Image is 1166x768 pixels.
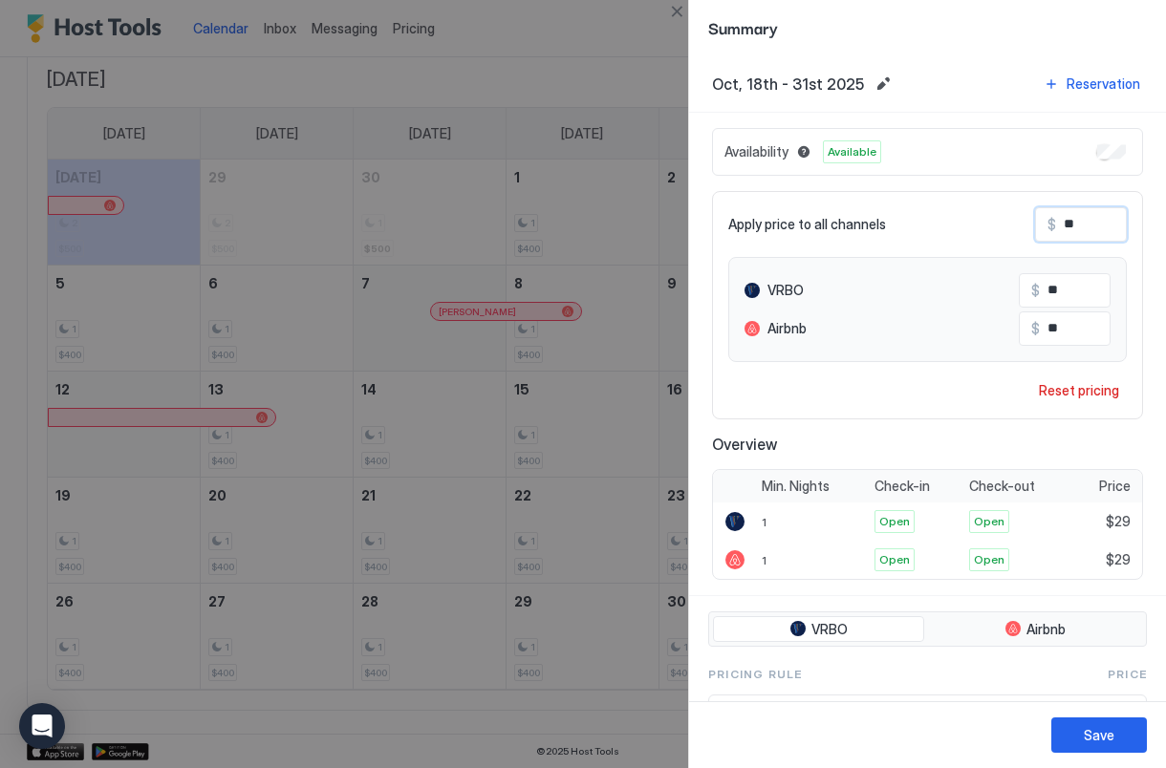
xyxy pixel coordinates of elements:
button: VRBO [713,616,924,643]
span: Open [879,513,910,530]
span: Open [974,551,1004,568]
span: 1 [762,515,767,529]
span: VRBO [811,621,848,638]
span: Availability [724,143,788,160]
span: Min. Nights [762,478,830,495]
button: Airbnb [928,616,1142,643]
span: Available [828,143,876,160]
span: $ [1047,216,1056,233]
span: $ [1031,320,1040,337]
div: Save [1084,725,1114,745]
button: Save [1051,717,1147,753]
span: Overview [712,435,1143,454]
span: Price [1099,478,1131,495]
span: Airbnb [1026,621,1066,638]
span: Check-in [874,478,930,495]
button: Reservation [1041,71,1143,96]
span: Open [879,551,910,568]
span: Airbnb [767,320,807,337]
span: Pricing Rule [708,666,802,683]
span: VRBO [767,282,804,299]
span: 1 [762,553,767,567]
span: Price [1108,666,1147,683]
span: Apply price to all channels [728,216,886,233]
span: Check-out [969,478,1035,495]
div: Open Intercom Messenger [19,703,65,749]
div: Reset pricing [1039,380,1119,400]
span: $29 [1106,513,1131,530]
span: Summary [708,15,1147,39]
button: Edit date range [872,73,895,96]
div: tab-group [708,611,1147,648]
button: Blocked dates override all pricing rules and remain unavailable until manually unblocked [792,140,815,163]
span: Oct, 18th - 31st 2025 [712,75,864,94]
span: Open [974,513,1004,530]
div: Reservation [1067,74,1140,94]
button: Reset pricing [1031,377,1127,403]
span: $ [1031,282,1040,299]
span: $29 [1106,551,1131,568]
